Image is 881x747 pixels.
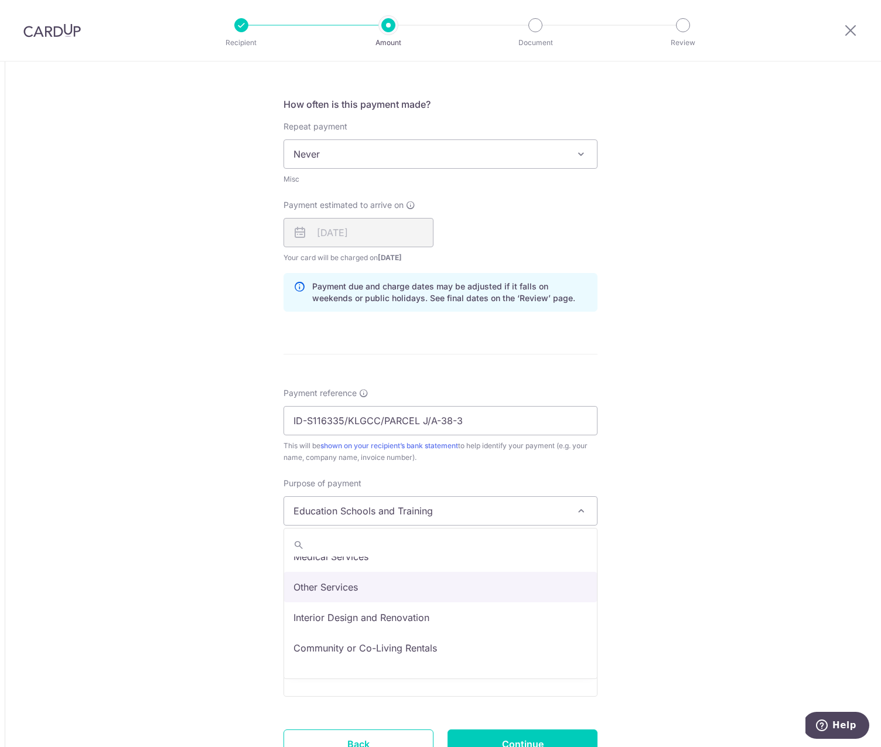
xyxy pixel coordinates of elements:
[345,37,432,49] p: Amount
[284,121,347,132] label: Repeat payment
[284,633,597,663] li: Community or Co-Living Rentals
[284,663,597,694] li: Insurance Premiums
[284,477,361,489] label: Purpose of payment
[284,175,299,183] span: translation missing: en.account_steps.making_payment_form.duration.payment_frequency.one_time_pay...
[198,37,285,49] p: Recipient
[284,140,597,168] span: Never
[284,387,357,399] span: Payment reference
[320,441,458,450] a: shown on your recipient’s bank statement
[284,572,597,602] li: Other Services
[805,712,869,741] iframe: Opens a widget where you can find more information
[284,541,597,572] li: Medical Services
[23,23,81,37] img: CardUp
[284,97,597,111] h5: How often is this payment made?
[284,496,597,526] span: Education Schools and Training
[312,281,588,304] p: Payment due and charge dates may be adjusted if it falls on weekends or public holidays. See fina...
[284,199,404,211] span: Payment estimated to arrive on
[378,253,402,262] span: [DATE]
[640,37,726,49] p: Review
[284,252,433,264] span: Your card will be charged on
[284,497,597,525] span: Education Schools and Training
[284,440,597,463] div: This will be to help identify your payment (e.g. your name, company name, invoice number).
[492,37,579,49] p: Document
[284,139,597,169] span: Never
[284,602,597,633] li: Interior Design and Renovation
